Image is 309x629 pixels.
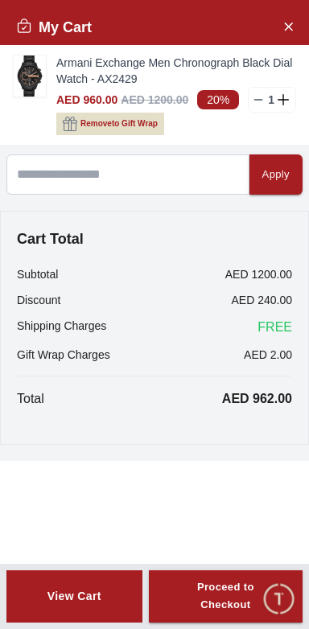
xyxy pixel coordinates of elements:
span: AED 1200.00 [121,93,188,106]
div: Apply [262,166,290,184]
p: Total [17,389,44,409]
span: AED 960.00 [56,93,117,106]
h2: My Cart [16,16,92,39]
p: Shipping Charges [17,318,106,337]
p: AED 962.00 [222,389,292,409]
button: Close Account [275,13,301,39]
p: Discount [17,292,60,308]
div: Chat Widget [262,582,297,617]
p: AED 240.00 [232,292,293,308]
button: Apply [249,154,303,195]
p: Gift Wrap Charges [17,347,110,363]
div: Proceed to Checkout [178,578,274,615]
p: Subtotal [17,266,58,282]
p: 1 [265,92,278,108]
div: View Cart [47,588,101,604]
button: Removeto Gift Wrap [56,113,164,135]
p: AED 1200.00 [225,266,292,282]
h4: Cart Total [17,228,292,250]
span: 20% [197,90,239,109]
a: Armani Exchange Men Chronograph Black Dial Watch - AX2429 [56,55,296,87]
img: ... [14,55,46,97]
button: Proceed to Checkout [149,570,303,623]
p: AED 2.00 [244,347,292,363]
span: FREE [257,318,292,337]
button: View Cart [6,570,142,623]
span: Remove to Gift Wrap [80,116,158,132]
